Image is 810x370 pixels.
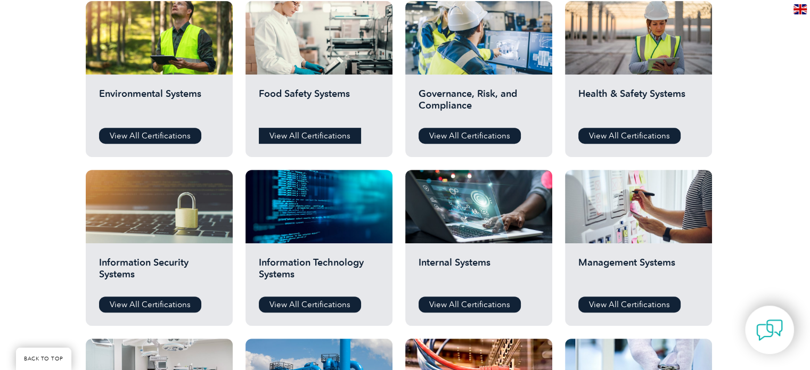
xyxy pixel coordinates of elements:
a: View All Certifications [419,128,521,144]
h2: Information Security Systems [99,257,219,289]
a: View All Certifications [419,297,521,313]
h2: Management Systems [578,257,699,289]
img: en [793,4,807,14]
a: View All Certifications [99,128,201,144]
a: BACK TO TOP [16,348,71,370]
a: View All Certifications [578,128,681,144]
a: View All Certifications [259,297,361,313]
h2: Governance, Risk, and Compliance [419,88,539,120]
img: contact-chat.png [756,317,783,343]
h2: Food Safety Systems [259,88,379,120]
h2: Environmental Systems [99,88,219,120]
h2: Health & Safety Systems [578,88,699,120]
a: View All Certifications [99,297,201,313]
a: View All Certifications [259,128,361,144]
h2: Information Technology Systems [259,257,379,289]
h2: Internal Systems [419,257,539,289]
a: View All Certifications [578,297,681,313]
